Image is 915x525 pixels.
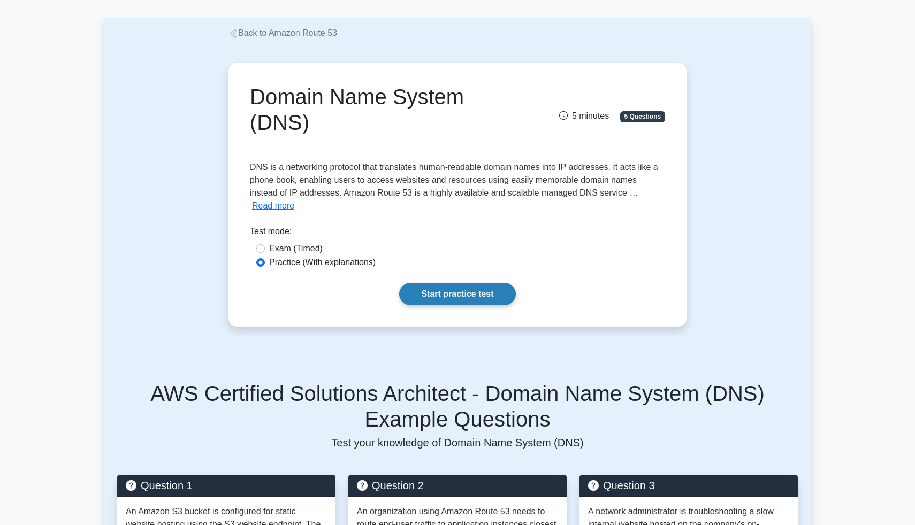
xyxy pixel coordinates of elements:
label: Exam (Timed) [269,242,323,255]
h5: Question 3 [588,479,789,492]
p: Test your knowledge of Domain Name System (DNS) [117,436,798,449]
button: Read more [252,199,294,212]
h5: Question 2 [357,479,558,492]
span: 5 Questions [620,111,665,122]
span: DNS is a networking protocol that translates human-readable domain names into IP addresses. It ac... [250,163,658,197]
div: Test mode: [250,225,665,242]
span: 5 minutes [559,111,609,120]
h5: AWS Certified Solutions Architect - Domain Name System (DNS) Example Questions [117,381,798,432]
a: Back to Amazon Route 53 [228,28,337,37]
h1: Domain Name System (DNS) [250,84,522,135]
a: Start practice test [399,283,515,305]
label: Practice (With explanations) [269,256,376,269]
h5: Question 1 [126,479,327,492]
